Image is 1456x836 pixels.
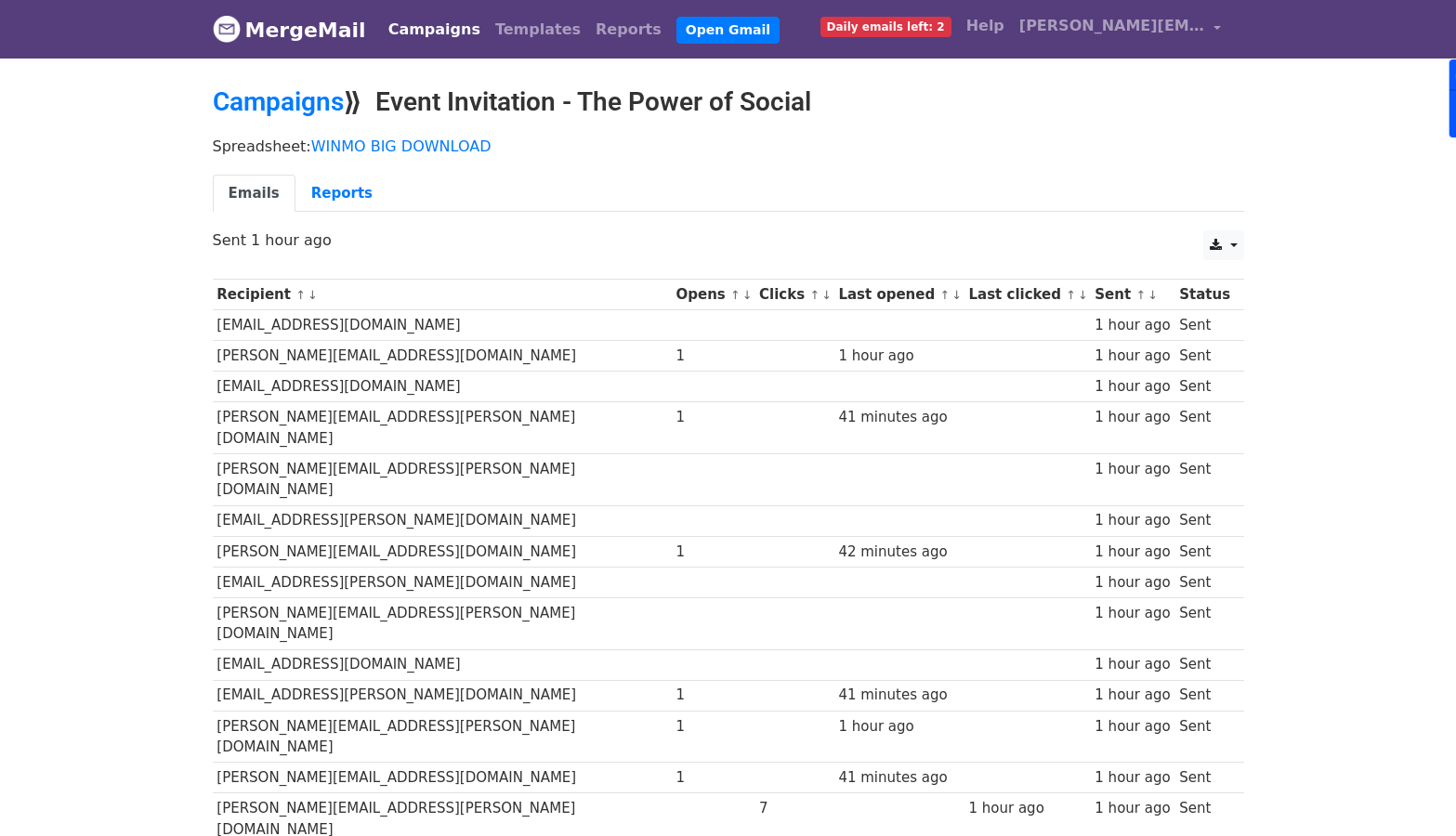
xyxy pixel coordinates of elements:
img: MergeMail logo [213,15,241,43]
td: [EMAIL_ADDRESS][PERSON_NAME][DOMAIN_NAME] [213,680,672,711]
div: 1 hour ago [1095,376,1170,398]
a: ↑ [809,288,820,302]
a: Reports [588,11,669,48]
div: 7 [759,798,830,819]
p: Spreadsheet: [213,137,1244,156]
a: Daily emails left: 2 [813,7,959,45]
div: 1 hour ago [1095,459,1170,480]
th: Recipient [213,280,672,310]
div: 1 [676,716,751,738]
th: Sent [1091,280,1175,310]
div: 1 [676,407,751,428]
div: 1 hour ago [1095,510,1170,531]
div: 41 minutes ago [838,407,959,428]
a: ↓ [951,288,962,302]
td: Sent [1174,372,1234,402]
a: ↓ [308,288,318,302]
td: [EMAIL_ADDRESS][DOMAIN_NAME] [213,372,672,402]
div: 1 [676,346,751,367]
td: Sent [1174,402,1234,454]
div: 1 hour ago [1095,346,1170,367]
a: ↑ [295,288,306,302]
td: [EMAIL_ADDRESS][DOMAIN_NAME] [213,310,672,341]
td: Sent [1174,505,1234,536]
a: WINMO BIG DOWNLOAD [311,137,492,155]
div: 1 hour ago [1095,603,1170,624]
div: 1 hour ago [1095,572,1170,594]
a: ↑ [1066,288,1076,302]
span: Daily emails left: 2 [820,17,951,37]
div: 41 minutes ago [838,767,959,789]
td: [EMAIL_ADDRESS][DOMAIN_NAME] [213,649,672,680]
div: 1 [676,542,751,563]
iframe: Chat Widget [1363,747,1456,836]
th: Clicks [754,280,833,310]
td: [PERSON_NAME][EMAIL_ADDRESS][PERSON_NAME][DOMAIN_NAME] [213,711,672,763]
th: Last opened [834,280,964,310]
a: ↓ [821,288,832,302]
div: 1 hour ago [1095,716,1170,738]
div: 1 hour ago [1095,315,1170,336]
td: Sent [1174,536,1234,567]
a: Campaigns [213,86,344,117]
td: Sent [1174,567,1234,597]
td: Sent [1174,310,1234,341]
td: [PERSON_NAME][EMAIL_ADDRESS][PERSON_NAME][DOMAIN_NAME] [213,454,672,506]
a: MergeMail [213,10,366,49]
h2: ⟫ Event Invitation - The Power of Social [213,86,1244,118]
td: Sent [1174,711,1234,763]
div: 1 hour ago [1095,654,1170,675]
a: ↑ [939,288,950,302]
div: 1 hour ago [1095,798,1170,819]
div: 1 hour ago [1095,685,1170,706]
div: 42 minutes ago [838,542,959,563]
td: Sent [1174,763,1234,793]
div: 1 [676,767,751,789]
td: [PERSON_NAME][EMAIL_ADDRESS][PERSON_NAME][DOMAIN_NAME] [213,597,672,649]
a: Help [959,7,1012,45]
a: ↓ [1078,288,1088,302]
td: Sent [1174,597,1234,649]
a: [PERSON_NAME][EMAIL_ADDRESS][DOMAIN_NAME] [1012,7,1229,51]
div: 1 [676,685,751,706]
td: [EMAIL_ADDRESS][PERSON_NAME][DOMAIN_NAME] [213,505,672,536]
a: ↑ [730,288,741,302]
a: ↓ [742,288,753,302]
td: [PERSON_NAME][EMAIL_ADDRESS][DOMAIN_NAME] [213,536,672,567]
div: 1 hour ago [838,716,959,738]
div: 1 hour ago [838,346,959,367]
div: 1 hour ago [1095,542,1170,563]
td: [PERSON_NAME][EMAIL_ADDRESS][DOMAIN_NAME] [213,763,672,793]
a: Templates [488,11,588,48]
a: Emails [213,175,295,213]
a: Reports [295,175,388,213]
span: [PERSON_NAME][EMAIL_ADDRESS][DOMAIN_NAME] [1019,15,1205,37]
th: Last clicked [964,280,1091,310]
td: Sent [1174,341,1234,372]
a: Campaigns [381,11,488,48]
td: [PERSON_NAME][EMAIL_ADDRESS][DOMAIN_NAME] [213,341,672,372]
td: [EMAIL_ADDRESS][PERSON_NAME][DOMAIN_NAME] [213,567,672,597]
th: Opens [672,280,755,310]
td: Sent [1174,680,1234,711]
a: ↓ [1148,288,1158,302]
td: Sent [1174,454,1234,506]
div: 41 minutes ago [838,685,959,706]
div: 1 hour ago [968,798,1085,819]
a: ↑ [1135,288,1146,302]
td: [PERSON_NAME][EMAIL_ADDRESS][PERSON_NAME][DOMAIN_NAME] [213,402,672,454]
a: Open Gmail [676,17,780,44]
div: 1 hour ago [1095,767,1170,789]
p: Sent 1 hour ago [213,230,1244,250]
th: Status [1174,280,1234,310]
div: 1 hour ago [1095,407,1170,428]
td: Sent [1174,649,1234,680]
